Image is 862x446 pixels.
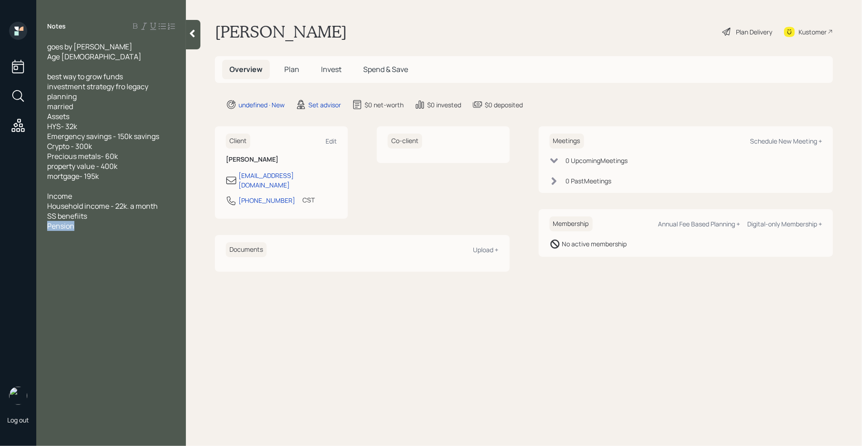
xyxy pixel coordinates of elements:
h6: Documents [226,242,267,257]
span: property value - 400k [47,161,117,171]
div: Digital-only Membership + [747,220,822,228]
h6: Co-client [388,134,422,149]
span: SS benefiits [47,211,87,221]
div: No active membership [562,239,627,249]
span: Plan [284,64,299,74]
div: $0 net-worth [365,100,404,110]
h6: Membership [550,216,593,231]
span: Assets [47,111,69,121]
span: Overview [229,64,263,74]
span: Pension [47,221,74,231]
div: Edit [326,137,337,145]
label: Notes [47,22,66,31]
div: $0 deposited [485,100,523,110]
div: Schedule New Meeting + [750,137,822,145]
div: undefined · New [239,100,285,110]
span: Precious metals- 60k [47,151,118,161]
span: Emergency savings - 150k savings [47,131,159,141]
span: Invest [321,64,341,74]
div: [PHONE_NUMBER] [239,196,295,205]
h1: [PERSON_NAME] [215,22,347,42]
div: $0 invested [427,100,461,110]
span: mortgage- 195k [47,171,99,181]
div: 0 Upcoming Meeting s [566,156,628,165]
div: 0 Past Meeting s [566,176,612,186]
span: best way to grow funds [47,72,123,82]
h6: Client [226,134,250,149]
span: goes by [PERSON_NAME] [47,42,132,52]
span: HYS- 32k [47,121,77,131]
span: Crypto - 300k [47,141,92,151]
span: Age [DEMOGRAPHIC_DATA] [47,52,141,62]
h6: [PERSON_NAME] [226,156,337,163]
div: Plan Delivery [736,27,772,37]
div: Annual Fee Based Planning + [658,220,740,228]
span: Income [47,191,72,201]
h6: Meetings [550,134,584,149]
span: Household income - 22k. a month [47,201,158,211]
span: married [47,101,73,111]
div: Log out [7,416,29,424]
div: Set advisor [308,100,341,110]
div: Kustomer [799,27,827,37]
div: [EMAIL_ADDRESS][DOMAIN_NAME] [239,171,337,190]
img: retirable_logo.png [9,387,27,405]
div: CST [302,195,315,205]
div: Upload + [473,245,499,254]
span: Spend & Save [363,64,408,74]
span: investment strategy fro legacy planning [47,82,150,101]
